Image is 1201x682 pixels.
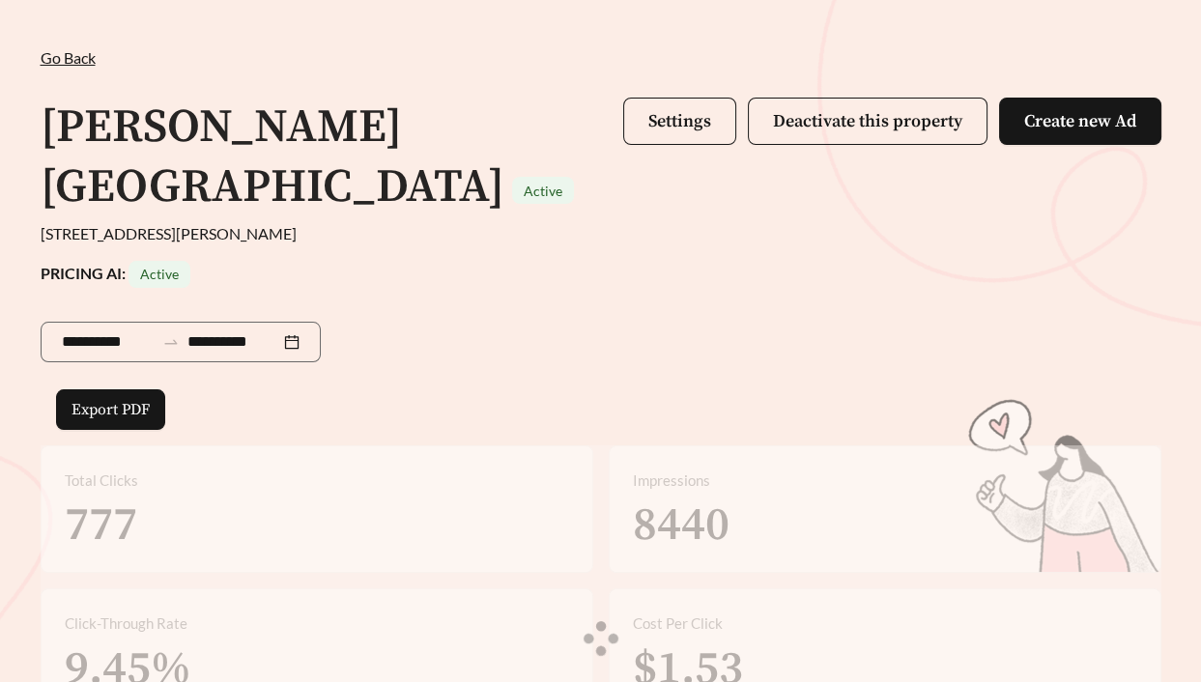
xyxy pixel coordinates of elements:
span: swap-right [162,333,180,351]
span: to [162,333,180,351]
button: Deactivate this property [748,98,987,145]
strong: PRICING AI: [41,264,190,282]
button: Create new Ad [999,98,1161,145]
button: Settings [623,98,736,145]
span: Deactivate this property [773,110,962,132]
span: Active [140,266,179,282]
button: Export PDF [56,389,165,430]
span: Active [524,183,562,199]
h1: [PERSON_NAME][GEOGRAPHIC_DATA] [41,99,504,216]
span: Go Back [41,48,96,67]
span: Settings [648,110,711,132]
div: [STREET_ADDRESS][PERSON_NAME] [41,222,1161,245]
span: Create new Ad [1024,110,1136,132]
span: Export PDF [71,398,150,421]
